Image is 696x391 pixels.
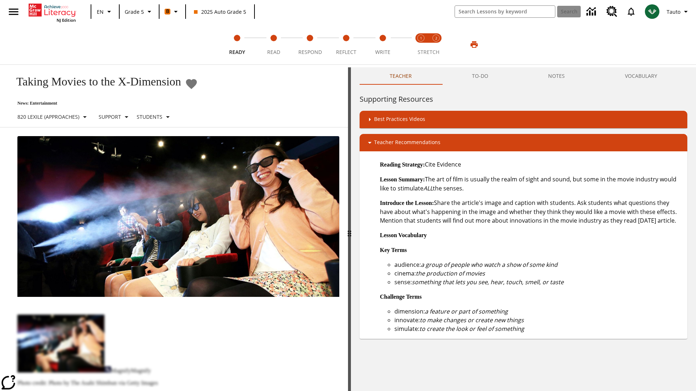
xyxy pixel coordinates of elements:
button: Write step 5 of 5 [362,25,404,64]
p: News: Entertainment [9,101,198,106]
button: Stretch Read step 1 of 2 [410,25,431,64]
a: Notifications [622,2,641,21]
button: Teacher [360,67,442,85]
div: Instructional Panel Tabs [360,67,687,85]
div: activity [351,67,696,391]
button: Language: EN, Select a language [94,5,117,18]
em: a group of people who watch a show of some kind [421,261,558,269]
p: 820 Lexile (Approaches) [17,113,79,121]
li: innovate: [394,316,681,324]
button: Boost Class color is orange. Change class color [162,5,183,18]
span: Write [375,49,390,55]
p: Teacher Recommendations [374,138,440,147]
p: Share the article's image and caption with students. Ask students what questions they have about ... [380,198,681,225]
button: Select Student [134,110,175,123]
button: NOTES [518,67,595,85]
button: Print [463,38,486,51]
img: avatar image [645,4,659,19]
text: 1 [420,36,422,41]
em: to make changes or create new things [420,316,524,324]
span: Respond [298,49,322,55]
button: Add to Favorites - Taking Movies to the X-Dimension [185,77,198,90]
p: The art of film is usually the realm of sight and sound, but some in the movie industry would lik... [380,175,681,193]
button: Reflect step 4 of 5 [325,25,367,64]
li: sense: [394,278,681,286]
span: Reflect [336,49,356,55]
img: Panel in front of the seats sprays water mist to the happy audience at a 4DX-equipped theater. [17,136,339,297]
span: B [166,7,169,16]
span: Grade 5 [125,8,144,16]
a: Data Center [582,2,602,22]
p: Support [99,113,121,121]
span: Ready [229,49,245,55]
button: VOCABULARY [595,67,687,85]
strong: Lesson Vocabulary [380,232,427,238]
span: EN [97,8,104,16]
li: cinema: [394,269,681,278]
button: Profile/Settings [664,5,693,18]
em: something that lets you see, hear, touch, smell, or taste [412,278,564,286]
em: to create the look or feel of something [419,325,524,333]
button: Stretch Respond step 2 of 2 [426,25,447,64]
input: search field [455,6,555,17]
li: audience: [394,260,681,269]
h1: Taking Movies to the X-Dimension [9,75,181,88]
em: the production of movies [416,269,485,277]
p: Cite Evidence [380,160,681,169]
p: Students [137,113,162,121]
strong: Lesson Summary: [380,176,425,182]
li: dimension: [394,307,681,316]
strong: Challenge Terms [380,294,422,300]
button: Read step 2 of 5 [252,25,294,64]
span: Read [267,49,280,55]
em: ALL [423,184,433,192]
button: Grade: Grade 5, Select a grade [122,5,157,18]
p: Best Practices Videos [374,115,425,124]
span: STRETCH [418,49,439,55]
h6: Supporting Resources [360,93,687,105]
button: TO-DO [442,67,518,85]
button: Ready step 1 of 5 [216,25,258,64]
button: Select a new avatar [641,2,664,21]
div: Home [29,2,76,23]
li: simulate: [394,324,681,333]
span: 2025 Auto Grade 5 [194,8,246,16]
div: Press Enter or Spacebar and then press right and left arrow keys to move the slider [348,67,351,391]
text: 2 [435,36,437,41]
strong: Reading Strategy: [380,161,425,168]
button: Open side menu [3,1,24,22]
button: Select Lexile, 820 Lexile (Approaches) [14,110,92,123]
strong: Key Terms [380,247,407,253]
a: Resource Center, Will open in new tab [602,2,622,21]
button: Respond step 3 of 5 [289,25,331,64]
div: Best Practices Videos [360,111,687,128]
strong: Introduce the Lesson: [380,200,434,206]
em: a feature or part of something [425,307,508,315]
div: Teacher Recommendations [360,134,687,151]
button: Scaffolds, Support [96,110,134,123]
span: Tauto [667,8,680,16]
span: NJ Edition [57,17,76,23]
